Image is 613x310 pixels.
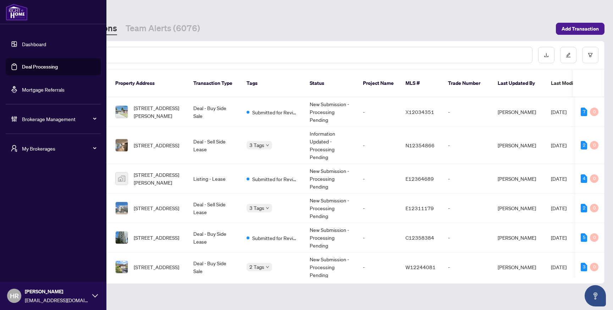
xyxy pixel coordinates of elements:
span: E12311179 [405,205,434,211]
button: download [538,47,554,63]
span: [DATE] [551,234,567,241]
span: [DATE] [551,142,567,148]
td: - [442,223,492,252]
td: - [357,252,400,282]
th: Transaction Type [188,70,241,97]
div: 0 [590,233,598,242]
span: [STREET_ADDRESS] [134,234,179,241]
th: Tags [241,70,304,97]
span: N12354866 [405,142,435,148]
td: [PERSON_NAME] [492,223,545,252]
td: - [357,127,400,164]
td: - [442,164,492,194]
td: [PERSON_NAME] [492,194,545,223]
td: [PERSON_NAME] [492,127,545,164]
span: user-switch [11,145,18,152]
img: thumbnail-img [116,202,128,214]
span: Last Modified Date [551,79,594,87]
span: X12034351 [405,109,434,115]
span: Submitted for Review [252,234,298,242]
div: 3 [581,263,587,271]
span: HR [10,291,19,301]
a: Team Alerts (6076) [126,22,200,35]
span: 3 Tags [249,204,264,212]
td: New Submission - Processing Pending [304,164,357,194]
th: Status [304,70,357,97]
div: 0 [590,263,598,271]
td: Listing - Lease [188,164,241,194]
span: [STREET_ADDRESS] [134,141,179,149]
td: - [357,223,400,252]
span: down [266,265,269,269]
td: - [357,97,400,127]
td: [PERSON_NAME] [492,252,545,282]
span: [STREET_ADDRESS] [134,204,179,212]
span: [PERSON_NAME] [25,288,89,295]
td: Deal - Sell Side Lease [188,194,241,223]
td: - [357,164,400,194]
span: E12364689 [405,175,434,182]
td: - [357,194,400,223]
td: - [442,252,492,282]
img: thumbnail-img [116,106,128,118]
td: New Submission - Processing Pending [304,194,357,223]
td: New Submission - Processing Pending [304,97,357,127]
td: New Submission - Processing Pending [304,223,357,252]
td: Deal - Buy Side Lease [188,223,241,252]
span: [STREET_ADDRESS][PERSON_NAME] [134,171,182,186]
span: [STREET_ADDRESS][PERSON_NAME] [134,104,182,120]
img: thumbnail-img [116,139,128,151]
img: thumbnail-img [116,173,128,185]
span: 3 Tags [249,141,264,149]
th: MLS # [400,70,442,97]
div: 2 [581,204,587,212]
button: filter [582,47,598,63]
span: [DATE] [551,264,567,270]
span: down [266,206,269,210]
td: Information Updated - Processing Pending [304,127,357,164]
span: [DATE] [551,109,567,115]
span: [EMAIL_ADDRESS][DOMAIN_NAME] [25,296,89,304]
th: Trade Number [442,70,492,97]
th: Last Modified Date [545,70,609,97]
div: 4 [581,174,587,183]
span: W12244081 [405,264,436,270]
div: 0 [590,174,598,183]
div: 7 [581,108,587,116]
td: [PERSON_NAME] [492,97,545,127]
img: thumbnail-img [116,261,128,273]
td: Deal - Buy Side Sale [188,252,241,282]
span: Submitted for Review [252,108,298,116]
img: logo [6,4,28,21]
span: [STREET_ADDRESS] [134,263,179,271]
button: Add Transaction [556,23,604,35]
td: - [442,194,492,223]
div: 0 [590,108,598,116]
span: Add Transaction [562,23,599,34]
button: Open asap [585,285,606,306]
th: Property Address [110,70,188,97]
td: - [442,97,492,127]
span: filter [588,53,593,58]
div: 0 [590,141,598,149]
span: [DATE] [551,205,567,211]
img: thumbnail-img [116,232,128,244]
td: New Submission - Processing Pending [304,252,357,282]
div: 5 [581,233,587,242]
span: edit [566,53,571,58]
td: [PERSON_NAME] [492,164,545,194]
span: download [544,53,549,58]
td: Deal - Sell Side Lease [188,127,241,164]
a: Dashboard [22,41,46,47]
span: 2 Tags [249,263,264,271]
span: Submitted for Review [252,175,298,183]
span: [DATE] [551,175,567,182]
div: 0 [590,204,598,212]
span: C12358384 [405,234,434,241]
th: Project Name [357,70,400,97]
td: Deal - Buy Side Sale [188,97,241,127]
span: down [266,143,269,147]
th: Last Updated By [492,70,545,97]
a: Mortgage Referrals [22,86,65,93]
span: My Brokerages [22,145,96,152]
